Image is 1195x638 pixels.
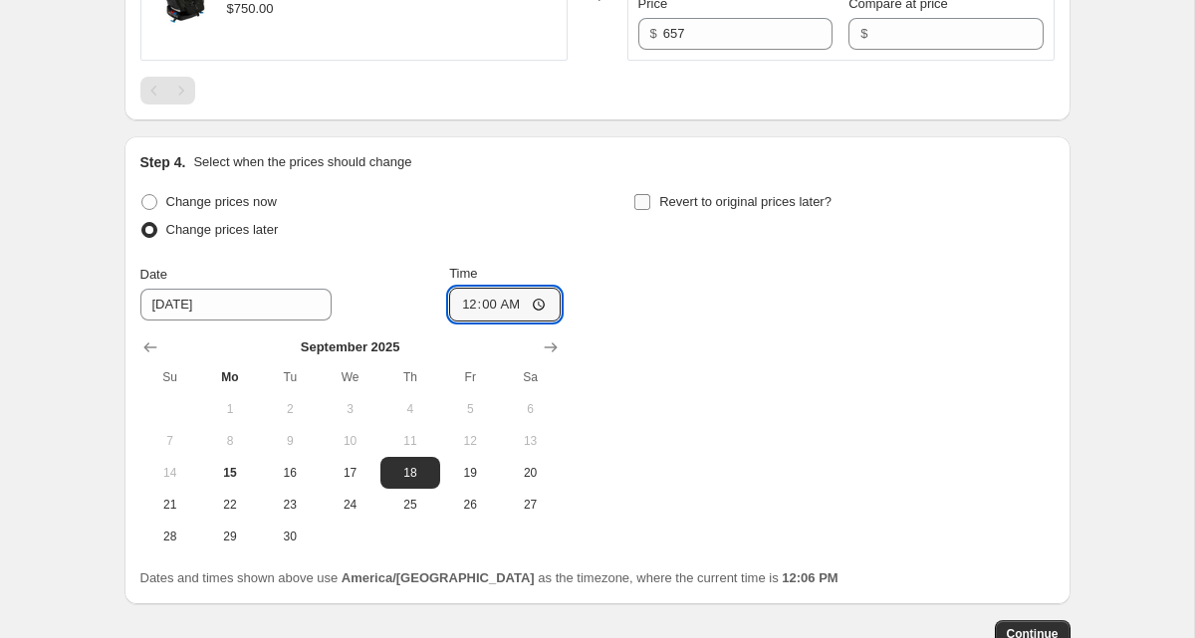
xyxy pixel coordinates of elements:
button: Thursday September 4 2025 [380,393,440,425]
span: We [328,369,371,385]
button: Show previous month, August 2025 [136,333,164,361]
button: Saturday September 6 2025 [500,393,560,425]
b: America/[GEOGRAPHIC_DATA] [342,570,535,585]
span: Change prices later [166,222,279,237]
span: 2 [268,401,312,417]
p: Select when the prices should change [193,152,411,172]
button: Thursday September 11 2025 [380,425,440,457]
b: 12:06 PM [782,570,837,585]
span: Sa [508,369,552,385]
input: 12:00 [449,288,561,321]
span: 29 [208,529,252,544]
span: 27 [508,497,552,513]
span: 9 [268,433,312,449]
span: 6 [508,401,552,417]
span: 10 [328,433,371,449]
span: 1 [208,401,252,417]
button: Wednesday September 17 2025 [320,457,379,489]
span: $ [860,26,867,41]
button: Saturday September 20 2025 [500,457,560,489]
span: 28 [148,529,192,544]
button: Friday September 26 2025 [440,489,500,521]
span: 19 [448,465,492,481]
button: Wednesday September 10 2025 [320,425,379,457]
button: Sunday September 14 2025 [140,457,200,489]
span: Mo [208,369,252,385]
span: 22 [208,497,252,513]
button: Monday September 1 2025 [200,393,260,425]
span: 26 [448,497,492,513]
button: Wednesday September 24 2025 [320,489,379,521]
th: Friday [440,361,500,393]
span: 5 [448,401,492,417]
span: 15 [208,465,252,481]
button: Thursday September 18 2025 [380,457,440,489]
button: Saturday September 13 2025 [500,425,560,457]
button: Tuesday September 30 2025 [260,521,320,552]
span: Su [148,369,192,385]
span: 25 [388,497,432,513]
span: Th [388,369,432,385]
span: 18 [388,465,432,481]
span: 8 [208,433,252,449]
th: Sunday [140,361,200,393]
button: Tuesday September 9 2025 [260,425,320,457]
span: 21 [148,497,192,513]
button: Monday September 22 2025 [200,489,260,521]
span: 17 [328,465,371,481]
span: 30 [268,529,312,544]
span: Date [140,267,167,282]
button: Monday September 8 2025 [200,425,260,457]
button: Thursday September 25 2025 [380,489,440,521]
input: 9/15/2025 [140,289,332,320]
span: 4 [388,401,432,417]
span: 20 [508,465,552,481]
button: Wednesday September 3 2025 [320,393,379,425]
span: 14 [148,465,192,481]
nav: Pagination [140,77,195,105]
button: Tuesday September 2 2025 [260,393,320,425]
span: Dates and times shown above use as the timezone, where the current time is [140,570,838,585]
span: Time [449,266,477,281]
button: Sunday September 7 2025 [140,425,200,457]
button: Sunday September 28 2025 [140,521,200,552]
span: 13 [508,433,552,449]
span: Revert to original prices later? [659,194,832,209]
span: 12 [448,433,492,449]
span: Tu [268,369,312,385]
span: $ [650,26,657,41]
th: Thursday [380,361,440,393]
button: Sunday September 21 2025 [140,489,200,521]
button: Monday September 29 2025 [200,521,260,552]
h2: Step 4. [140,152,186,172]
span: 11 [388,433,432,449]
button: Saturday September 27 2025 [500,489,560,521]
th: Wednesday [320,361,379,393]
th: Monday [200,361,260,393]
th: Tuesday [260,361,320,393]
span: Fr [448,369,492,385]
button: Friday September 12 2025 [440,425,500,457]
span: 16 [268,465,312,481]
button: Friday September 19 2025 [440,457,500,489]
button: Today Monday September 15 2025 [200,457,260,489]
span: Change prices now [166,194,277,209]
button: Tuesday September 16 2025 [260,457,320,489]
button: Tuesday September 23 2025 [260,489,320,521]
button: Show next month, October 2025 [537,333,565,361]
span: 23 [268,497,312,513]
button: Friday September 5 2025 [440,393,500,425]
span: 7 [148,433,192,449]
th: Saturday [500,361,560,393]
span: 3 [328,401,371,417]
span: 24 [328,497,371,513]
